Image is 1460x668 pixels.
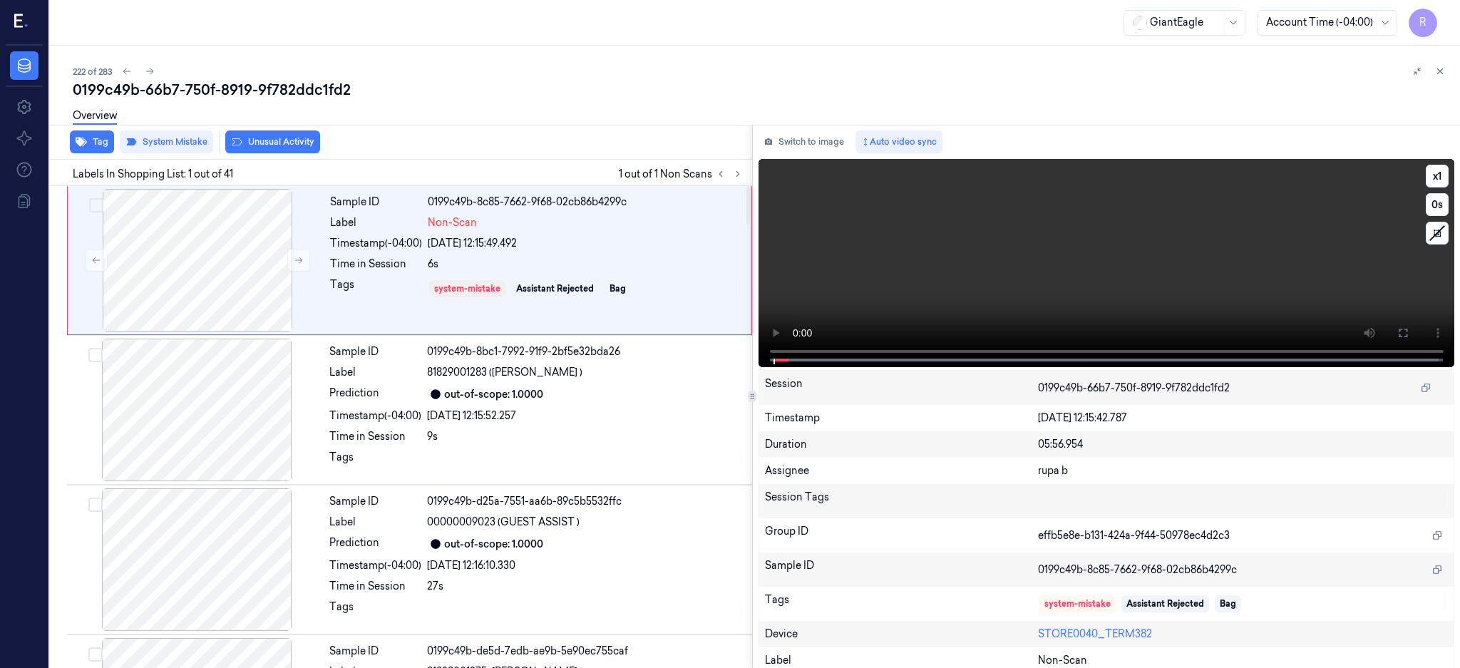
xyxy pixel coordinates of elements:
div: Prediction [329,535,421,553]
div: Tags [329,600,421,622]
div: [DATE] 12:15:52.257 [427,408,744,423]
div: Prediction [329,386,421,403]
div: 0199c49b-d25a-7551-aa6b-89c5b5532ffc [427,494,744,509]
div: Sample ID [330,195,422,210]
button: Switch to image [759,130,850,153]
div: 27s [427,579,744,594]
span: 81829001283 ([PERSON_NAME] ) [427,365,582,380]
div: 0199c49b-8bc1-7992-91f9-2bf5e32bda26 [427,344,744,359]
div: Label [330,215,422,230]
button: x1 [1426,165,1449,187]
div: system-mistake [434,282,500,295]
div: Tags [765,592,1038,615]
div: Assistant Rejected [516,282,594,295]
div: Timestamp [765,411,1038,426]
button: Tag [70,130,114,153]
div: Tags [330,277,422,300]
span: 1 out of 1 Non Scans [619,165,746,183]
span: 222 of 283 [73,66,113,78]
button: R [1409,9,1437,37]
div: Duration [765,437,1038,452]
div: 05:56.954 [1038,437,1448,452]
div: [DATE] 12:15:42.787 [1038,411,1448,426]
div: 0199c49b-de5d-7edb-ae9b-5e90ec755caf [427,644,744,659]
div: Label [329,515,421,530]
div: Assistant Rejected [1126,597,1204,610]
div: Bag [1220,597,1236,610]
div: Timestamp (-04:00) [329,558,421,573]
div: out-of-scope: 1.0000 [444,387,543,402]
button: Select row [88,647,103,662]
div: Group ID [765,524,1038,547]
div: Time in Session [330,257,422,272]
span: effb5e8e-b131-424a-9f44-50978ec4d2c3 [1038,528,1230,543]
div: out-of-scope: 1.0000 [444,537,543,552]
div: 6s [428,257,743,272]
div: Session [765,376,1038,399]
span: 00000009023 (GUEST ASSIST ) [427,515,580,530]
span: 0199c49b-8c85-7662-9f68-02cb86b4299c [1038,562,1237,577]
div: Device [765,627,1038,642]
div: Assignee [765,463,1038,478]
div: [DATE] 12:15:49.492 [428,236,743,251]
button: Unusual Activity [225,130,320,153]
span: Labels In Shopping List: 1 out of 41 [73,167,233,182]
div: 9s [427,429,744,444]
a: Overview [73,108,117,125]
div: Time in Session [329,429,421,444]
div: rupa b [1038,463,1448,478]
span: Non-Scan [428,215,477,230]
button: 0s [1426,193,1449,216]
div: Timestamp (-04:00) [330,236,422,251]
div: [DATE] 12:16:10.330 [427,558,744,573]
div: STORE0040_TERM382 [1038,627,1448,642]
div: Sample ID [765,558,1038,581]
button: Select row [88,348,103,362]
button: Select row [88,498,103,512]
div: 0199c49b-66b7-750f-8919-9f782ddc1fd2 [73,80,1449,100]
div: 0199c49b-8c85-7662-9f68-02cb86b4299c [428,195,743,210]
button: Auto video sync [855,130,942,153]
div: Timestamp (-04:00) [329,408,421,423]
div: system-mistake [1044,597,1111,610]
span: Non-Scan [1038,653,1087,668]
div: Session Tags [765,490,1038,513]
button: Select row [89,198,103,212]
div: Label [329,365,421,380]
div: Tags [329,450,421,473]
div: Bag [610,282,626,295]
div: Sample ID [329,344,421,359]
button: System Mistake [120,130,213,153]
div: Sample ID [329,494,421,509]
div: Label [765,653,1038,668]
div: Time in Session [329,579,421,594]
span: 0199c49b-66b7-750f-8919-9f782ddc1fd2 [1038,381,1230,396]
div: Sample ID [329,644,421,659]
